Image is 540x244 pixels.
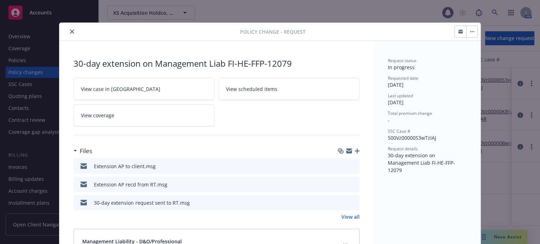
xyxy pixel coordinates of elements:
[339,199,345,206] button: download file
[94,199,190,206] div: 30-day extension request sent to RT.msg
[388,128,410,134] span: SSC Case #
[388,152,455,173] span: 30-day extension on Management Liab FI-HE-FFP-12079
[80,146,92,156] h3: Files
[388,81,404,88] span: [DATE]
[351,181,357,188] button: preview file
[388,64,414,71] span: In progress
[388,117,390,124] span: -
[68,27,76,36] button: close
[240,28,306,35] span: Policy change - Request
[388,93,413,99] span: Last updated
[351,163,357,170] button: preview file
[81,85,160,93] span: View case in [GEOGRAPHIC_DATA]
[94,181,167,188] div: Extension AP recd from RT.msg
[388,99,404,106] span: [DATE]
[388,58,417,64] span: Request status
[73,146,92,156] div: Files
[73,78,214,100] a: View case in [GEOGRAPHIC_DATA]
[388,146,418,152] span: Request details
[351,199,357,206] button: preview file
[219,78,360,100] a: View scheduled items
[81,112,114,119] span: View coverage
[388,110,432,116] span: Total premium change
[388,75,418,81] span: Requested date
[339,181,345,188] button: download file
[94,163,156,170] div: Extension AP to client.msg
[73,58,360,70] div: 30-day extension on Management Liab FI-HE-FFP-12079
[388,134,436,141] span: 500Vz00000S3wTzIAJ
[339,163,345,170] button: download file
[341,213,360,220] a: View all
[226,85,277,93] span: View scheduled items
[73,104,214,126] a: View coverage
